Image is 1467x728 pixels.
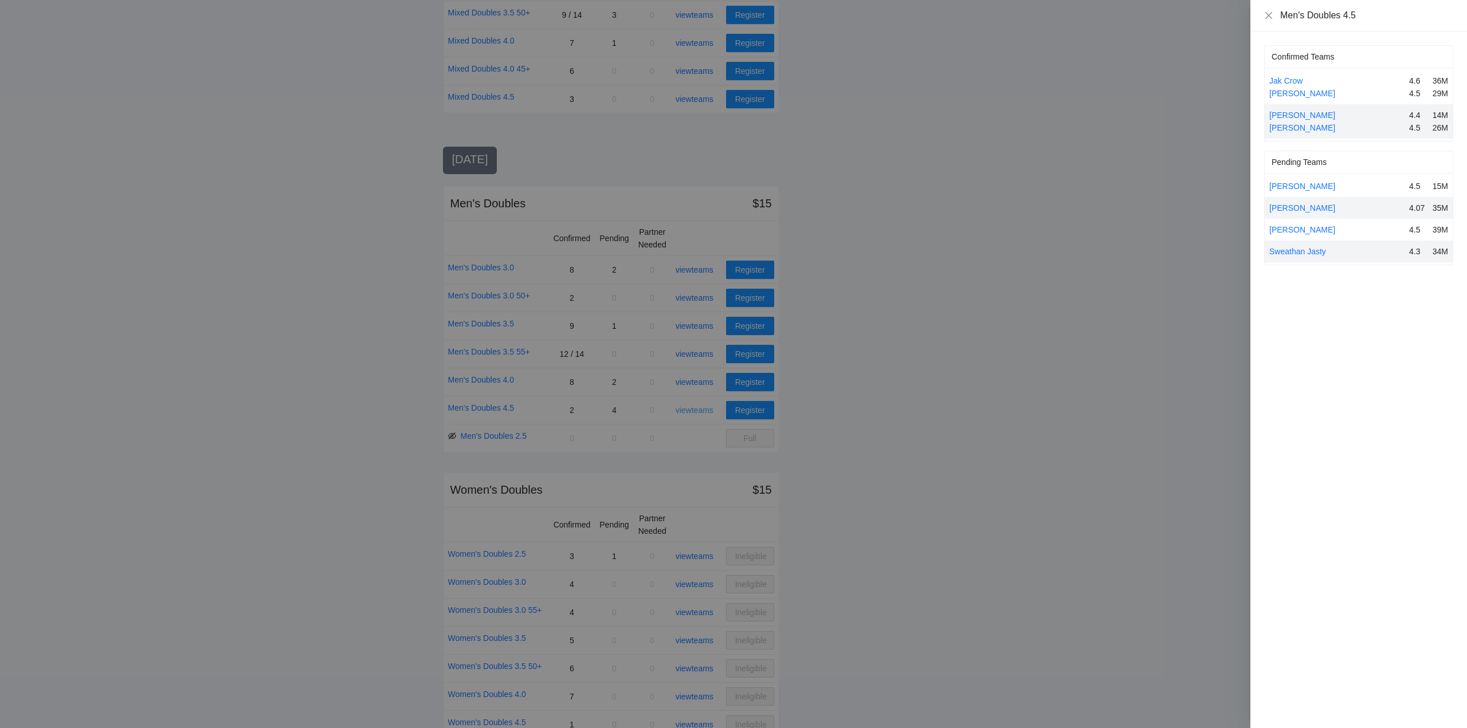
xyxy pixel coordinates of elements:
a: [PERSON_NAME] [1269,182,1335,191]
a: Jak Crow [1269,76,1303,85]
a: [PERSON_NAME] [1269,111,1335,120]
div: 4.3 [1409,245,1426,258]
div: 29M [1431,87,1448,100]
div: 36M [1431,74,1448,87]
div: 4.5 [1409,87,1426,100]
div: 14M [1431,109,1448,121]
div: Men's Doubles 4.5 [1280,9,1453,22]
div: 34M [1431,245,1448,258]
div: 26M [1431,121,1448,134]
div: 4.6 [1409,74,1426,87]
a: [PERSON_NAME] [1269,123,1335,132]
div: 15M [1431,180,1448,192]
div: Pending Teams [1272,151,1446,173]
div: 4.5 [1409,180,1426,192]
div: 4.5 [1409,121,1426,134]
a: [PERSON_NAME] [1269,203,1335,213]
div: 4.5 [1409,223,1426,236]
span: close [1264,11,1273,20]
button: Close [1264,11,1273,21]
a: Sweathan Jasty [1269,247,1326,256]
div: 39M [1431,223,1448,236]
a: [PERSON_NAME] [1269,89,1335,98]
div: 35M [1431,202,1448,214]
div: 4.07 [1409,202,1426,214]
div: Confirmed Teams [1272,46,1446,68]
a: [PERSON_NAME] [1269,225,1335,234]
div: 4.4 [1409,109,1426,121]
